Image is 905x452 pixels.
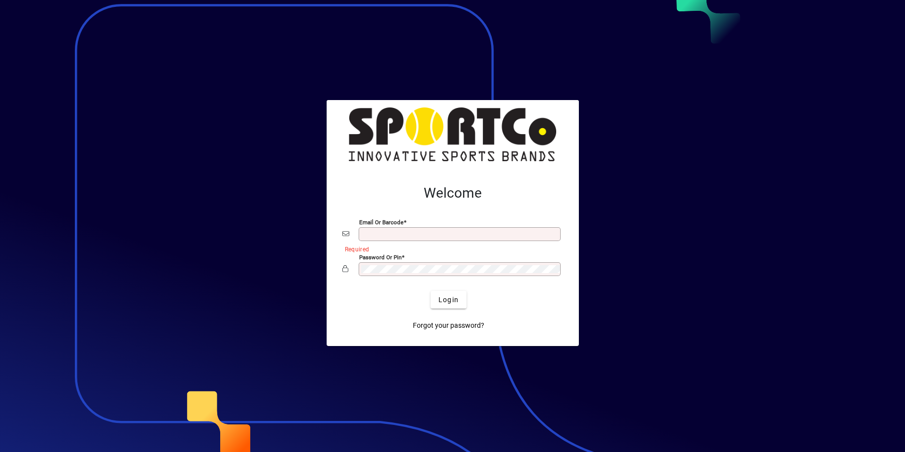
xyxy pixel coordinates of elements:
[413,320,484,331] span: Forgot your password?
[431,291,467,309] button: Login
[345,243,555,254] mat-error: Required
[438,295,459,305] span: Login
[342,185,563,202] h2: Welcome
[409,316,488,334] a: Forgot your password?
[359,219,403,226] mat-label: Email or Barcode
[359,254,402,261] mat-label: Password or Pin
